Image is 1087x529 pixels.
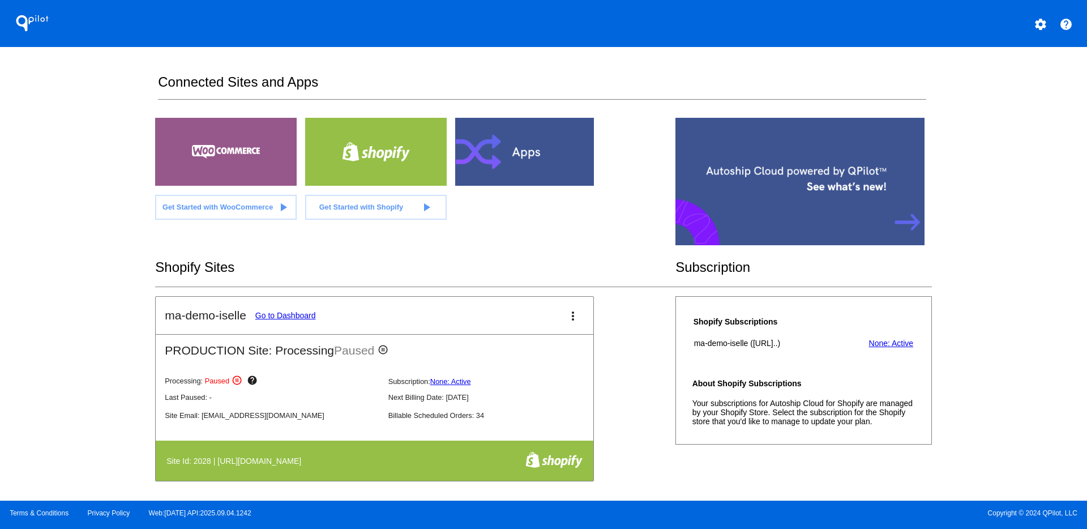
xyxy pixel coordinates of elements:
[420,200,433,214] mat-icon: play_arrow
[675,259,932,275] h2: Subscription
[10,12,55,35] h1: QPilot
[165,393,379,402] p: Last Paused: -
[319,203,404,211] span: Get Started with Shopify
[165,309,246,322] h2: ma-demo-iselle
[205,377,229,386] span: Paused
[692,379,915,388] h4: About Shopify Subscriptions
[378,344,391,358] mat-icon: pause_circle_outline
[430,377,471,386] a: None: Active
[1034,18,1047,31] mat-icon: settings
[694,338,838,348] th: ma-demo-iselle ([URL]..)
[869,339,914,348] a: None: Active
[388,411,602,420] p: Billable Scheduled Orders: 34
[155,195,297,220] a: Get Started with WooCommerce
[155,259,675,275] h2: Shopify Sites
[88,509,130,517] a: Privacy Policy
[165,375,379,389] p: Processing:
[162,203,273,211] span: Get Started with WooCommerce
[553,509,1077,517] span: Copyright © 2024 QPilot, LLC
[334,344,374,357] span: Paused
[1059,18,1073,31] mat-icon: help
[165,411,379,420] p: Site Email: [EMAIL_ADDRESS][DOMAIN_NAME]
[232,375,245,389] mat-icon: pause_circle_outline
[156,335,593,358] h2: PRODUCTION Site: Processing
[276,200,290,214] mat-icon: play_arrow
[388,393,602,402] p: Next Billing Date: [DATE]
[255,311,316,320] a: Go to Dashboard
[388,377,602,386] p: Subscription:
[694,317,838,326] h4: Shopify Subscriptions
[525,451,583,468] img: f8a94bdc-cb89-4d40-bdcd-a0261eff8977
[305,195,447,220] a: Get Started with Shopify
[166,457,307,466] h4: Site Id: 2028 | [URL][DOMAIN_NAME]
[247,375,260,389] mat-icon: help
[566,309,580,323] mat-icon: more_vert
[10,509,69,517] a: Terms & Conditions
[149,509,251,517] a: Web:[DATE] API:2025.09.04.1242
[158,74,926,100] h2: Connected Sites and Apps
[692,399,915,426] p: Your subscriptions for Autoship Cloud for Shopify are managed by your Shopify Store. Select the s...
